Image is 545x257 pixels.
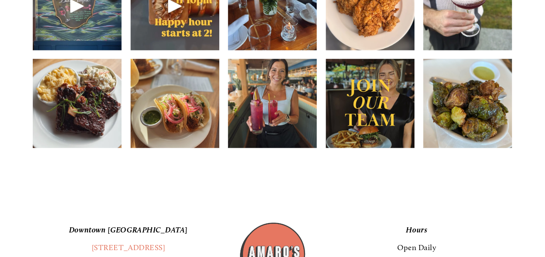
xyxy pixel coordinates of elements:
em: Hours [406,225,427,235]
a: [STREET_ADDRESS] [92,243,165,252]
img: We&rsquo;re always featuring refreshing new cocktails on draft&mdash; ask your server about our d... [228,48,317,159]
em: Downtown [GEOGRAPHIC_DATA] [69,225,188,235]
img: Want to work with a team that&rsquo;s excited about delivering exceptional hospitality? We&rsquo;... [326,48,414,159]
img: Fried Brussels sprouts that are so divine, they'll turn anyone into a believer. Served with a sid... [423,48,512,159]
img: Time to unwind! It&rsquo;s officially happy hour ✨ [131,44,219,162]
img: Peak summer calls for fall-off-the-bone barbecue ribs 🙌 [33,44,121,162]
